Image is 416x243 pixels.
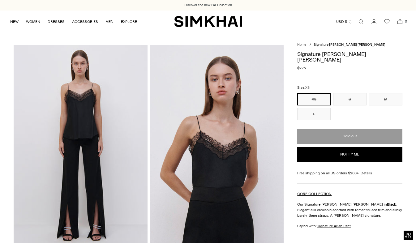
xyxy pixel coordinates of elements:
span: $225 [297,65,306,71]
div: Free shipping on all US orders $200+ [297,170,402,176]
nav: breadcrumbs [297,42,402,48]
a: Signature Ariah Pant [317,224,351,228]
a: Details [361,170,372,176]
a: Open search modal [355,15,367,28]
a: Go to the account page [368,15,380,28]
h1: Signature [PERSON_NAME] [PERSON_NAME] [297,51,402,62]
a: WOMEN [26,15,40,28]
a: Discover the new Fall Collection [184,3,232,8]
span: Signature [PERSON_NAME] [PERSON_NAME] [314,43,385,47]
a: DRESSES [48,15,65,28]
strong: Black [387,202,396,207]
a: NEW [10,15,19,28]
a: Home [297,43,306,47]
a: EXPLORE [121,15,137,28]
p: Our Signature [PERSON_NAME] [PERSON_NAME] in . Elegant silk camisole adorned with romantic lace t... [297,202,402,218]
button: S [333,93,367,105]
button: M [369,93,402,105]
button: L [297,108,331,120]
button: XS [297,93,331,105]
button: USD $ [336,15,353,28]
label: Size: [297,85,310,91]
a: SIMKHAI [174,15,242,28]
div: / [310,42,311,48]
span: XS [305,86,310,90]
a: MEN [105,15,114,28]
button: Notify me [297,147,402,162]
a: Open cart modal [394,15,406,28]
span: 0 [403,19,409,24]
p: Styled with: [297,223,402,229]
a: ACCESSORIES [72,15,98,28]
a: CORE COLLECTION [297,192,332,196]
a: Wishlist [381,15,393,28]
